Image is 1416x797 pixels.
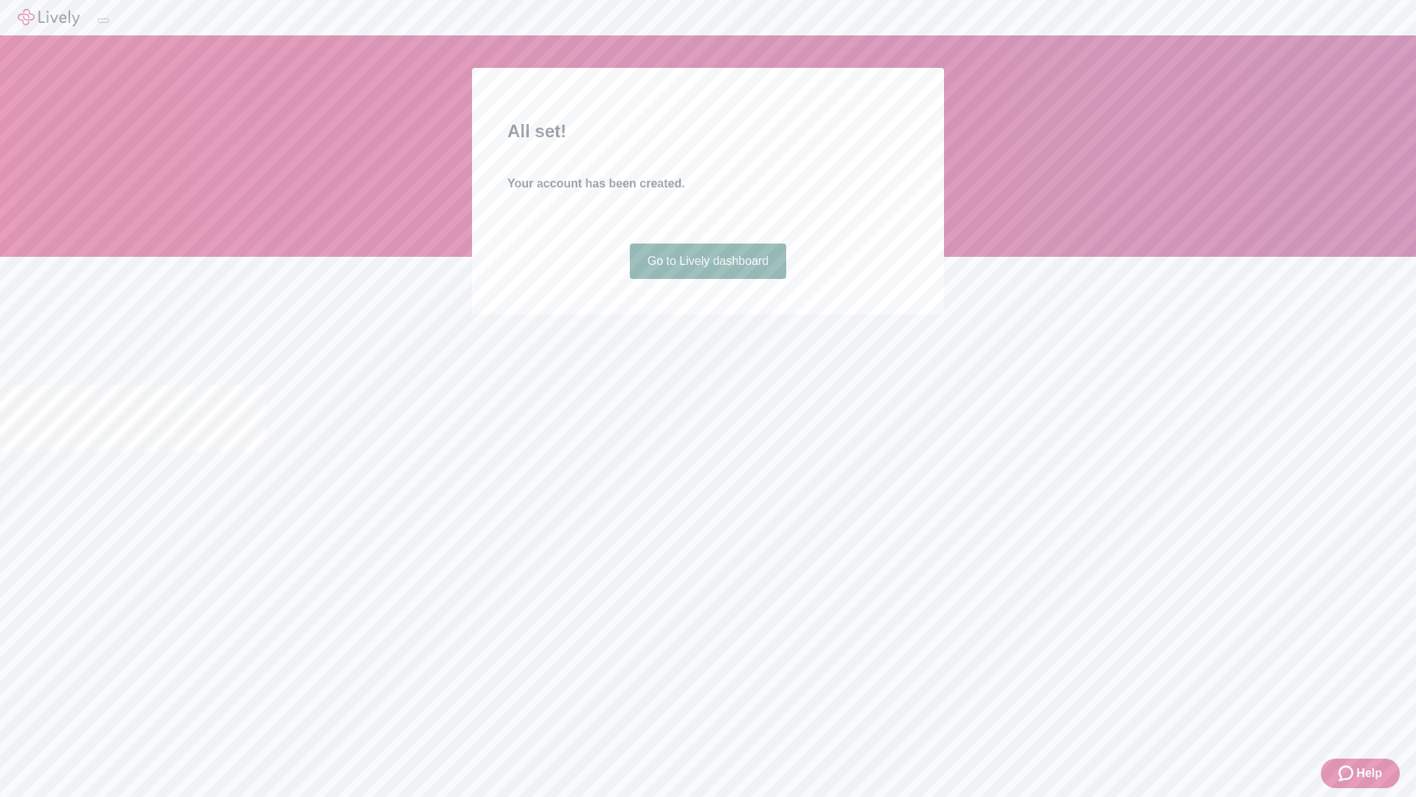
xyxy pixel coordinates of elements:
[630,244,787,279] a: Go to Lively dashboard
[507,175,909,193] h4: Your account has been created.
[97,18,109,23] button: Log out
[507,118,909,145] h2: All set!
[1339,765,1356,782] svg: Zendesk support icon
[18,9,80,27] img: Lively
[1321,759,1400,788] button: Zendesk support iconHelp
[1356,765,1382,782] span: Help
